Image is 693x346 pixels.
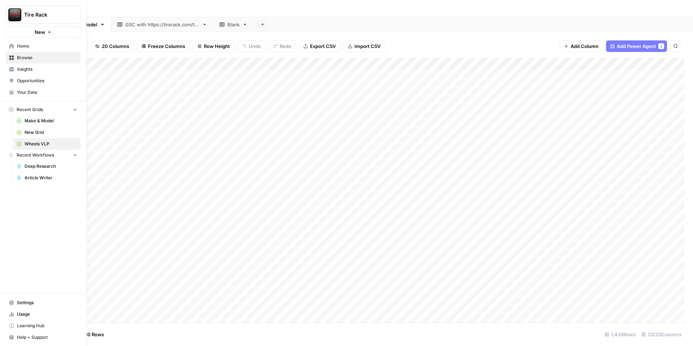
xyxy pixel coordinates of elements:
span: Import CSV [354,43,380,50]
a: Article Writer [13,172,80,184]
button: Workspace: Tire Rack [6,6,80,24]
span: Settings [17,299,77,306]
button: Redo [269,40,296,52]
a: Browse [6,52,80,63]
button: Recent Workflows [6,150,80,161]
span: Article Writer [25,175,77,181]
a: Home [6,40,80,52]
button: Add Column [559,40,603,52]
span: Browse [17,54,77,61]
span: Learning Hub [17,323,77,329]
button: New [6,27,80,38]
div: Blank [227,21,240,28]
button: Help + Support [6,332,80,343]
div: 1,439 Rows [602,329,638,340]
span: Home [17,43,77,49]
button: Row Height [193,40,235,52]
span: Row Height [204,43,230,50]
span: Add Power Agent [617,43,656,50]
button: Add Power Agent1 [606,40,667,52]
button: 20 Columns [91,40,134,52]
span: Undo [249,43,261,50]
button: Export CSV [299,40,340,52]
a: Your Data [6,87,80,98]
span: Deep Research [25,163,77,170]
span: Insights [17,66,77,73]
img: Tire Rack Logo [8,8,21,21]
span: Redo [280,43,291,50]
span: Recent Grids [17,106,43,113]
div: 20/20 Columns [638,329,684,340]
a: Deep Research [13,161,80,172]
span: Help + Support [17,334,77,341]
span: Add 10 Rows [75,331,104,338]
a: Opportunities [6,75,80,87]
span: Export CSV [310,43,336,50]
span: Make & Model [25,118,77,124]
a: Learning Hub [6,320,80,332]
div: 1 [658,43,664,49]
a: Settings [6,297,80,308]
span: Tire Rack [24,11,68,18]
span: Your Data [17,89,77,96]
span: New [35,29,45,36]
a: Insights [6,63,80,75]
a: Make & Model [13,115,80,127]
span: 1 [660,43,662,49]
span: Wheels VLP [25,141,77,147]
a: Blank [213,17,254,32]
button: Undo [237,40,266,52]
span: 20 Columns [102,43,129,50]
span: Freeze Columns [148,43,185,50]
button: Import CSV [343,40,385,52]
a: Wheels VLP [13,138,80,150]
span: Add Column [571,43,598,50]
span: Opportunities [17,78,77,84]
button: Freeze Columns [137,40,190,52]
span: Usage [17,311,77,317]
div: GSC with [URL][DOMAIN_NAME] [125,21,199,28]
a: New Grid [13,127,80,138]
button: Recent Grids [6,104,80,115]
span: New Grid [25,129,77,136]
span: Recent Workflows [17,152,54,158]
a: Usage [6,308,80,320]
a: GSC with [URL][DOMAIN_NAME] [111,17,213,32]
